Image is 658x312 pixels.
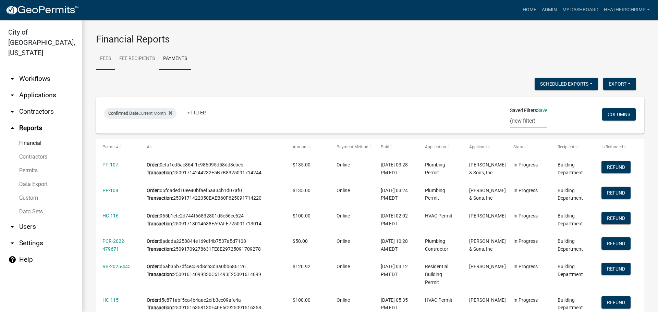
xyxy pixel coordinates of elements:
span: Online [337,188,350,193]
button: Scheduled Exports [535,78,598,90]
i: help [8,255,16,264]
b: Order: [147,264,160,269]
span: Online [337,162,350,167]
span: Earl Gray & Sons, Inc [469,162,506,175]
div: Current Month [104,108,176,119]
button: Refund [601,263,631,275]
i: arrow_drop_down [8,91,16,99]
b: Transaction: [147,170,173,175]
datatable-header-cell: Is Refunded [595,139,639,155]
span: Applicant [469,145,487,149]
span: Building Department [558,297,583,311]
a: PP-108 [102,188,118,193]
span: HVAC Permit [425,297,452,303]
i: arrow_drop_down [8,239,16,247]
div: [DATE] 03:12 PM EDT [381,263,412,278]
a: Admin [539,3,560,16]
button: Refund [601,296,631,309]
div: 05fdaded10ee40bfaef5aa34b1d07af0 2509171422050EAEB60F625091714220 [147,187,279,202]
span: Application [425,145,446,149]
datatable-header-cell: Payment Method [330,139,374,155]
b: Order: [147,238,160,244]
span: In Progress [513,162,538,167]
button: Export [603,78,636,90]
span: Plumbing Contractor [425,238,448,252]
span: Building Department [558,238,583,252]
span: $135.00 [293,188,310,193]
span: Tom Drexler [469,213,506,219]
span: In Progress [513,297,538,303]
button: Columns [602,108,636,121]
div: [DATE] 10:28 AM EDT [381,237,412,253]
wm-modal-confirm: Refund Payment [601,241,631,247]
datatable-header-cell: Recipients [551,139,595,155]
span: # [147,145,149,149]
i: arrow_drop_down [8,223,16,231]
span: Building Department [558,162,583,175]
datatable-header-cell: Paid [374,139,418,155]
wm-modal-confirm: Refund Payment [601,216,631,221]
span: Plumbing Permit [425,188,445,201]
div: [DATE] 05:35 PM EDT [381,296,412,312]
b: Transaction: [147,272,173,277]
datatable-header-cell: # [140,139,286,155]
button: Refund [601,187,631,199]
span: Earl Gray & Sons, Inc [469,188,506,201]
a: PCR-2022-479671 [102,238,125,252]
b: Order: [147,213,160,219]
span: Earl Gray & Sons, Inc [469,238,506,252]
wm-modal-confirm: Refund Payment [601,300,631,305]
div: [DATE] 02:02 PM EDT [381,212,412,228]
datatable-header-cell: Status [507,139,551,155]
div: 8addda2258844e169df4b7537a5d7108 25091709278631FE8E29725091709278 [147,237,279,253]
b: Transaction: [147,221,173,226]
span: Building Department [558,264,583,277]
i: arrow_drop_up [8,124,16,132]
b: Transaction: [147,246,173,252]
div: 965b1efe2d744f66832801d5c56ec624 25091713014638EA9AFE725091713014 [147,212,279,228]
a: HC-115 [102,297,119,303]
span: Allen Tuthill [469,264,506,269]
a: Fee Recipients [115,48,159,70]
span: In Progress [513,264,538,269]
div: d6ab35b7df4e459d8cb3d3a0bb686126 25091614099330C61493E25091614099 [147,263,279,278]
div: [DATE] 03:24 PM EDT [381,187,412,202]
span: $100.00 [293,297,310,303]
span: In Progress [513,238,538,244]
button: Refund [601,161,631,173]
a: PP-107 [102,162,118,167]
span: In Progress [513,213,538,219]
span: Payment Method [337,145,368,149]
i: arrow_drop_down [8,108,16,116]
datatable-header-cell: Applicant [463,139,507,155]
wm-modal-confirm: Refund Payment [601,190,631,196]
span: Plumbing Permit [425,162,445,175]
a: Payments [159,48,191,70]
div: 0efa1ed5ac864f1c986095d58dd3ebcb 25091714244232E5B7B8325091714244 [147,161,279,177]
span: Online [337,238,350,244]
b: Order: [147,162,160,167]
span: $50.00 [293,238,308,244]
span: In Progress [513,188,538,193]
datatable-header-cell: Amount [286,139,330,155]
div: f5c871abf5ca4b4aae2efb3ec09afe4a 25091516358130F40E6C925091516358 [147,296,279,312]
span: Confirmed Date [108,111,138,116]
b: Order: [147,188,160,193]
button: Refund [601,237,631,250]
span: Paid [381,145,389,149]
span: Permit # [102,145,118,149]
span: HVAC Permit [425,213,452,219]
datatable-header-cell: Application [418,139,463,155]
h3: Financial Reports [96,34,644,45]
span: Recipients [558,145,576,149]
wm-modal-confirm: Refund Payment [601,267,631,272]
div: [DATE] 03:28 PM EDT [381,161,412,177]
button: Refund [601,212,631,224]
a: HC-116 [102,213,119,219]
b: Transaction: [147,195,173,201]
span: Is Refunded [601,145,623,149]
span: $120.92 [293,264,310,269]
span: Online [337,297,350,303]
a: Fees [96,48,115,70]
span: Sara Lamb [469,297,506,303]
